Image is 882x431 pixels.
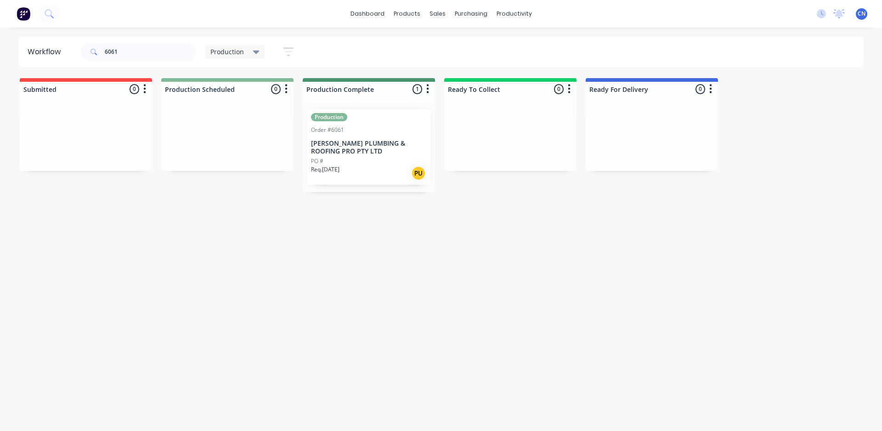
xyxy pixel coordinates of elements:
[346,7,389,21] a: dashboard
[17,7,30,21] img: Factory
[492,7,537,21] div: productivity
[450,7,492,21] div: purchasing
[311,126,344,134] div: Order #6061
[311,157,323,165] p: PO #
[858,10,865,18] span: CN
[311,140,427,155] p: [PERSON_NAME] PLUMBING & ROOFING PRO PTY LTD
[311,113,347,121] div: Production
[210,47,244,57] span: Production
[411,166,426,181] div: PU
[311,165,339,174] p: Req. [DATE]
[307,109,430,185] div: ProductionOrder #6061[PERSON_NAME] PLUMBING & ROOFING PRO PTY LTDPO #Req.[DATE]PU
[28,46,65,57] div: Workflow
[105,43,196,61] input: Search for orders...
[425,7,450,21] div: sales
[389,7,425,21] div: products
